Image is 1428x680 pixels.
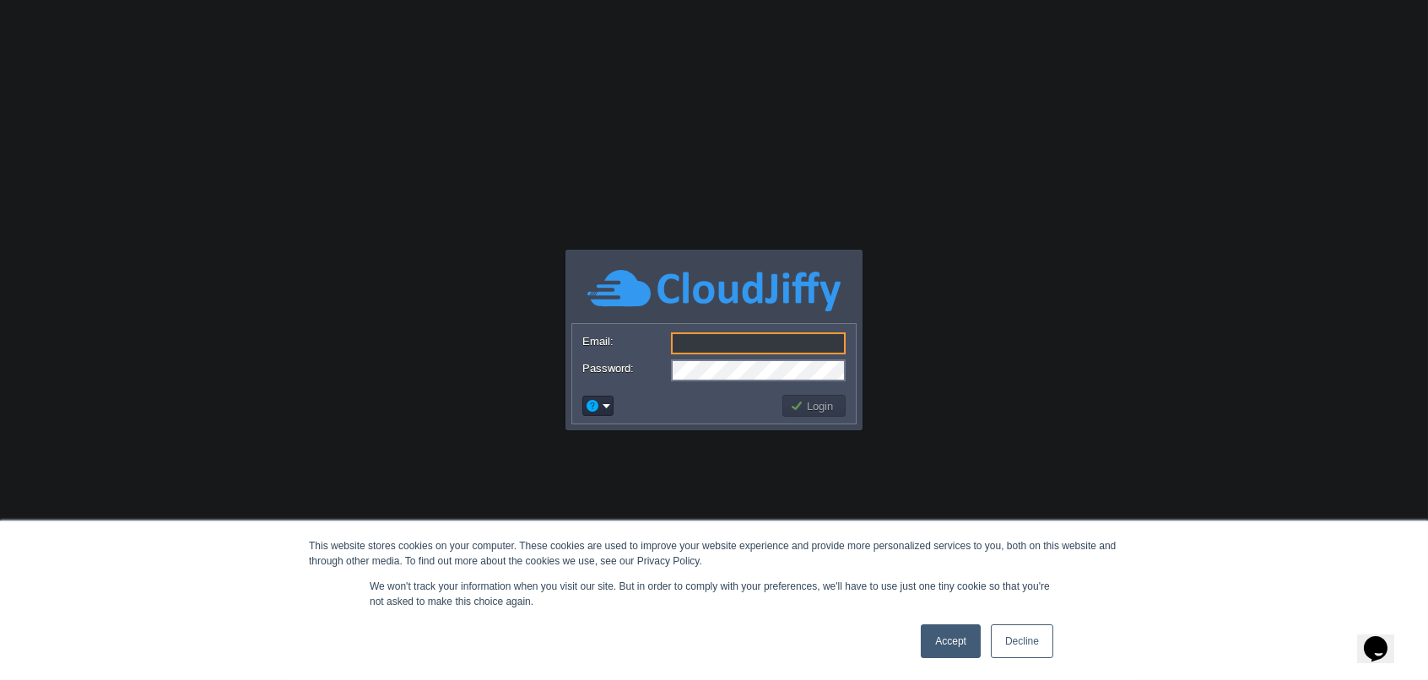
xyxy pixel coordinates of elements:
[582,359,669,377] label: Password:
[370,579,1058,609] p: We won't track your information when you visit our site. But in order to comply with your prefere...
[991,624,1053,658] a: Decline
[309,538,1119,569] div: This website stores cookies on your computer. These cookies are used to improve your website expe...
[582,332,669,350] label: Email:
[921,624,981,658] a: Accept
[790,398,839,413] button: Login
[1357,613,1411,663] iframe: chat widget
[587,267,841,314] img: CloudJiffy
